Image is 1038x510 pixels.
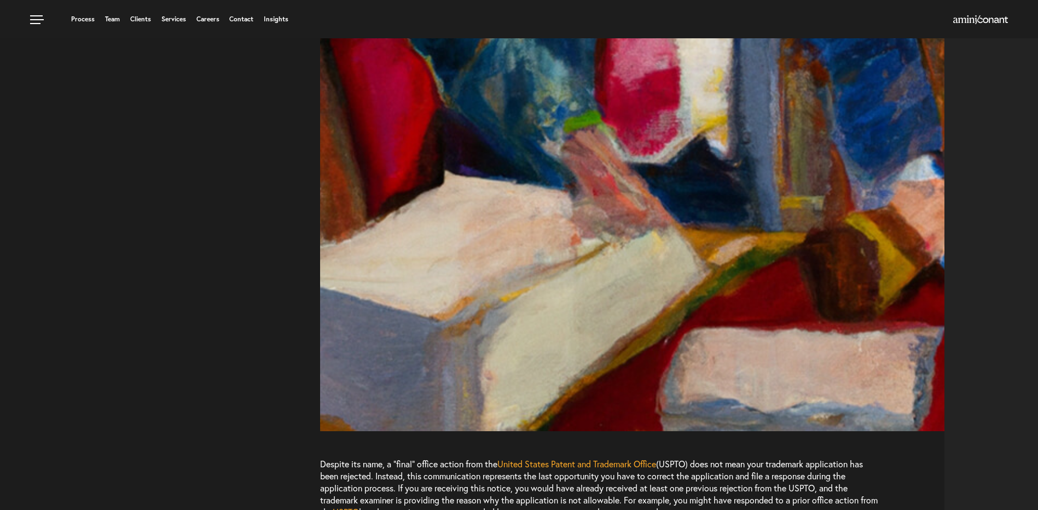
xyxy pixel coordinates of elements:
a: Home [953,16,1008,25]
img: Amini & Conant [953,15,1008,24]
a: Process [71,16,95,22]
a: Insights [264,16,288,22]
a: Contact [229,16,253,22]
span: Despite its name, a “final” office action from the [320,458,497,470]
a: Services [161,16,186,22]
a: Careers [196,16,219,22]
a: Team [105,16,120,22]
a: Clients [130,16,151,22]
a: United States Patent and Trademark Office [497,458,656,470]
